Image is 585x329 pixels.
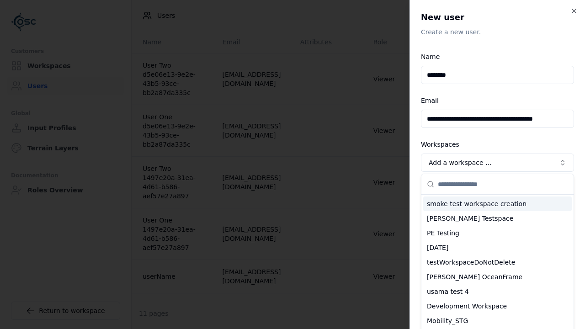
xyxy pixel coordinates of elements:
[423,226,572,240] div: PE Testing
[423,255,572,270] div: testWorkspaceDoNotDelete
[423,211,572,226] div: [PERSON_NAME] Testspace
[423,284,572,299] div: usama test 4
[423,313,572,328] div: Mobility_STG
[423,240,572,255] div: [DATE]
[423,270,572,284] div: [PERSON_NAME] OceanFrame
[423,299,572,313] div: Development Workspace
[423,196,572,211] div: smoke test workspace creation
